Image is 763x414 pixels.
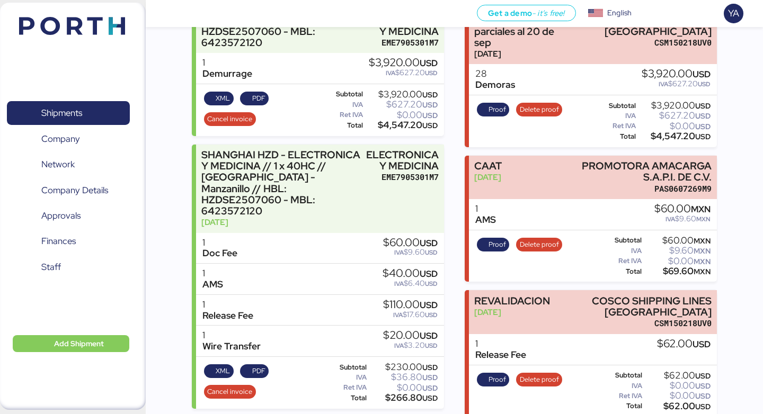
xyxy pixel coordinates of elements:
span: Proof [489,104,506,115]
span: Add Shipment [54,337,104,350]
div: Doc Fee [202,248,237,259]
div: $627.20 [369,69,438,77]
span: USD [695,122,711,131]
div: $9.60 [383,248,438,256]
span: USD [422,363,438,372]
div: $110.00 [383,299,438,311]
span: Cancel invoice [207,113,252,125]
span: MXN [694,267,711,276]
div: $17.60 [383,311,438,319]
div: $0.00 [644,382,711,390]
span: USD [425,69,438,77]
div: $3,920.00 [638,102,711,110]
span: Staff [41,259,61,275]
a: Network [7,152,130,177]
div: IVA [596,382,642,390]
span: USD [695,391,711,401]
span: USD [422,90,438,100]
div: Ret IVA [323,384,367,391]
div: Subtotal [596,372,642,379]
div: Demurrage // HBL: HZDSE2507060 - MBL: 6423572120 [201,14,357,48]
span: USD [420,57,438,69]
span: IVA [393,311,403,319]
div: $9.60 [654,215,711,223]
div: AMS [202,279,223,290]
button: Proof [477,238,510,251]
div: SHANGHAI HZD - ELECTRONICA Y MEDICINA // 1 x 40HC // [GEOGRAPHIC_DATA] - Manzanillo // HBL: HZDSE... [201,149,361,217]
div: IVA [323,374,367,381]
div: $62.00 [657,338,711,350]
button: Delete proof [516,103,562,116]
div: 1 [202,237,237,248]
span: USD [695,402,711,411]
div: Ret IVA [596,392,642,400]
div: PROMOTORA AMACARGA S.A.P.I. DE C.V. [569,160,712,183]
span: IVA [394,248,404,257]
div: Total [596,133,636,140]
div: 28 [475,68,515,79]
div: CSM150218UV0 [572,37,712,48]
span: Company [41,131,80,147]
button: Delete proof [516,238,562,251]
div: $230.00 [369,363,438,371]
div: Demoras [475,79,515,91]
a: Staff [7,255,130,280]
button: XML [204,364,234,378]
span: USD [693,338,711,350]
div: $60.00 [654,203,711,215]
span: Delete proof [520,374,559,385]
div: $3,920.00 [369,57,438,69]
div: [DATE] [474,172,502,183]
div: $62.00 [644,402,711,410]
a: Company [7,127,130,151]
div: $0.00 [638,122,711,130]
button: Cancel invoice [204,385,256,399]
div: $627.20 [638,112,711,120]
span: USD [422,373,438,382]
span: USD [420,268,438,280]
span: Finances [41,233,76,249]
span: USD [425,341,438,350]
div: COSCO SHIPPING LINES [GEOGRAPHIC_DATA] [569,295,712,318]
div: $0.00 [644,392,711,400]
span: IVA [386,69,395,77]
span: IVA [394,280,404,288]
span: USD [422,100,438,110]
span: USD [695,371,711,381]
div: COSCO SHIPPING LINES [GEOGRAPHIC_DATA] [572,14,712,37]
span: Shipments [41,105,82,121]
div: IVA [596,247,642,255]
a: Approvals [7,204,130,228]
div: Total [596,402,642,410]
button: Proof [477,373,510,386]
span: USD [695,111,711,121]
span: USD [695,381,711,391]
span: USD [422,383,438,393]
a: Shipments [7,101,130,125]
button: Menu [152,5,170,23]
div: $62.00 [644,372,711,380]
span: Cancel invoice [207,386,252,398]
div: $9.60 [644,247,711,255]
div: $69.60 [644,267,711,275]
div: EME7905301M7 [361,37,439,48]
div: Total [323,122,363,129]
span: MXN [696,215,711,223]
div: 1 [202,268,223,279]
div: Release Fee [475,349,526,361]
span: Delete proof [520,104,559,115]
div: Subtotal [323,364,367,371]
button: Delete proof [516,373,562,386]
span: Proof [489,374,506,385]
div: Demurrage [202,68,252,79]
div: $0.00 [369,384,438,392]
div: REVALIDACION [474,295,550,307]
button: Add Shipment [13,335,129,352]
span: Delete proof [520,239,559,250]
span: Network [41,157,75,172]
div: Release Fee [202,310,253,321]
div: Wire Transfer [202,341,261,352]
span: USD [422,121,438,130]
div: $0.00 [365,111,438,119]
div: $266.80 [369,394,438,402]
